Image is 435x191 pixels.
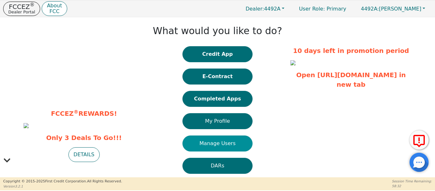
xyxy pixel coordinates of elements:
[68,147,100,162] button: DETAILS
[182,113,253,129] button: My Profile
[246,6,281,12] span: 4492A
[42,1,67,16] button: AboutFCC
[8,4,35,10] p: FCCEZ
[3,179,122,184] p: Copyright © 2015- 2025 First Credit Corporation.
[361,6,379,12] span: 4492A:
[361,6,421,12] span: [PERSON_NAME]
[293,3,353,15] p: Primary
[182,158,253,174] button: DARs
[3,2,40,16] button: FCCEZ®Dealer Portal
[296,71,406,88] a: Open [URL][DOMAIN_NAME] in new tab
[87,179,122,183] span: All Rights Reserved.
[293,3,353,15] a: User Role: Primary
[24,133,145,143] span: Only 3 Deals To Go!!!
[24,123,29,128] img: 907d0303-0a39-4836-b7c7-ec01c1712938
[182,46,253,62] button: Credit App
[47,3,62,8] p: About
[30,2,35,8] sup: ®
[24,109,145,118] p: FCCEZ REWARDS!
[3,184,122,189] p: Version 3.2.1
[47,9,62,14] p: FCC
[8,10,35,14] p: Dealer Portal
[299,6,325,12] span: User Role :
[290,46,411,55] p: 10 days left in promotion period
[74,109,78,115] sup: ®
[182,91,253,107] button: Completed Apps
[239,4,291,14] button: Dealer:4492A
[392,179,432,184] p: Session Time Remaining:
[392,184,432,188] p: 58:32
[182,136,253,151] button: Manage Users
[410,130,429,150] button: Report Error to FCC
[153,25,282,37] h1: What would you like to do?
[290,60,296,65] img: 718caf6b-1590-4b39-a7f9-48834478127f
[354,4,432,14] button: 4492A:[PERSON_NAME]
[182,69,253,84] button: E-Contract
[246,6,264,12] span: Dealer:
